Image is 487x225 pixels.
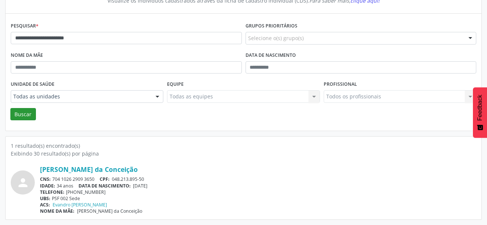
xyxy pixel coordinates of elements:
span: Todas as unidades [13,93,148,100]
span: [PERSON_NAME] da Conceição [77,208,142,214]
i: person [16,176,30,189]
span: NOME DA MÃE: [40,208,74,214]
label: Profissional [324,79,357,90]
span: [DATE] [133,183,147,189]
label: Pesquisar [11,20,39,32]
span: IDADE: [40,183,55,189]
button: Feedback - Mostrar pesquisa [473,87,487,138]
div: 704 1026 2909 3650 [40,176,476,182]
span: ACS: [40,202,50,208]
div: 34 anos [40,183,476,189]
a: Evandro [PERSON_NAME] [53,202,107,208]
div: 1 resultado(s) encontrado(s) [11,142,476,150]
label: Grupos prioritários [246,20,297,32]
label: Data de nascimento [246,50,296,61]
label: Equipe [167,79,184,90]
div: PSF 002 Sede [40,195,476,202]
div: [PHONE_NUMBER] [40,189,476,195]
span: UBS: [40,195,50,202]
span: Selecione o(s) grupo(s) [248,34,304,42]
div: Exibindo 30 resultado(s) por página [11,150,476,157]
span: CNS: [40,176,51,182]
span: CPF: [100,176,110,182]
span: Feedback [477,95,483,121]
a: [PERSON_NAME] da Conceição [40,165,138,173]
label: Unidade de saúde [11,79,54,90]
label: Nome da mãe [11,50,43,61]
span: TELEFONE: [40,189,64,195]
span: 048.213.895-50 [112,176,144,182]
span: DATA DE NASCIMENTO: [79,183,131,189]
button: Buscar [10,108,36,121]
